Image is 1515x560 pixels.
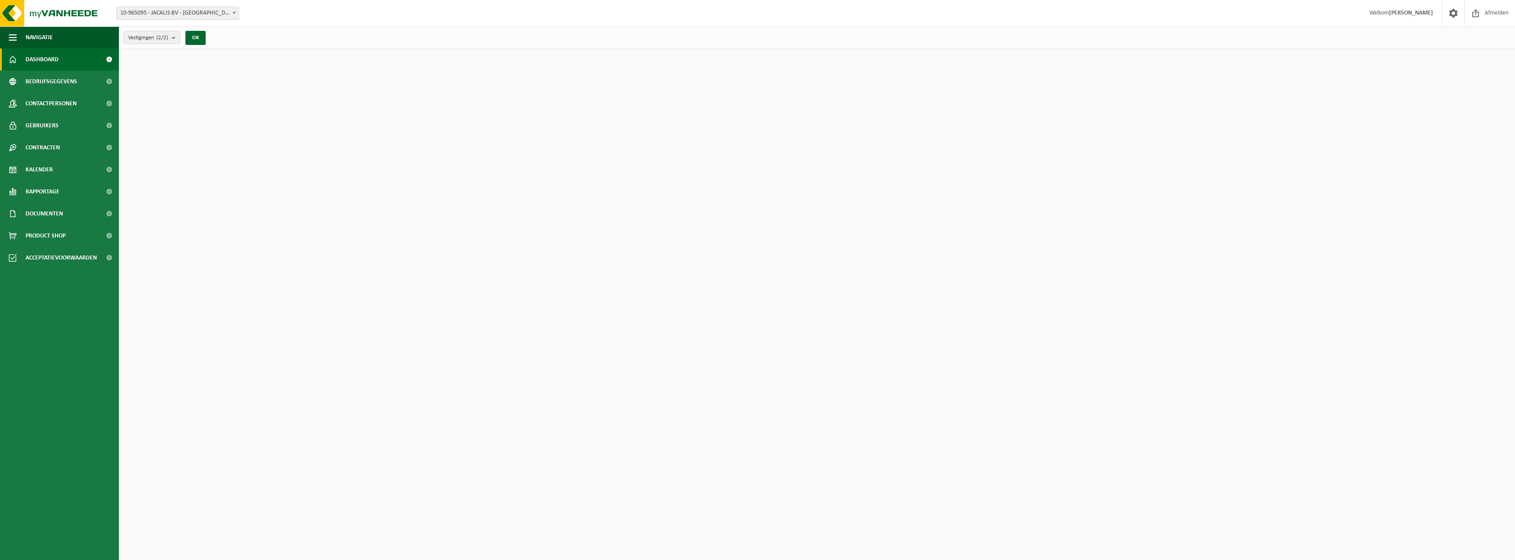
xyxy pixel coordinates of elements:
[117,7,239,19] span: 10-965095 - JACALIS BV - OOSTROZEBEKE
[26,70,77,93] span: Bedrijfsgegevens
[156,35,168,41] count: (2/2)
[26,115,59,137] span: Gebruikers
[26,93,77,115] span: Contactpersonen
[26,48,59,70] span: Dashboard
[26,159,53,181] span: Kalender
[185,31,206,45] button: OK
[26,26,53,48] span: Navigatie
[123,31,180,44] button: Vestigingen(2/2)
[26,137,60,159] span: Contracten
[26,181,59,203] span: Rapportage
[26,225,66,247] span: Product Shop
[26,203,63,225] span: Documenten
[128,31,168,45] span: Vestigingen
[1389,10,1433,16] strong: [PERSON_NAME]
[116,7,239,20] span: 10-965095 - JACALIS BV - OOSTROZEBEKE
[26,247,97,269] span: Acceptatievoorwaarden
